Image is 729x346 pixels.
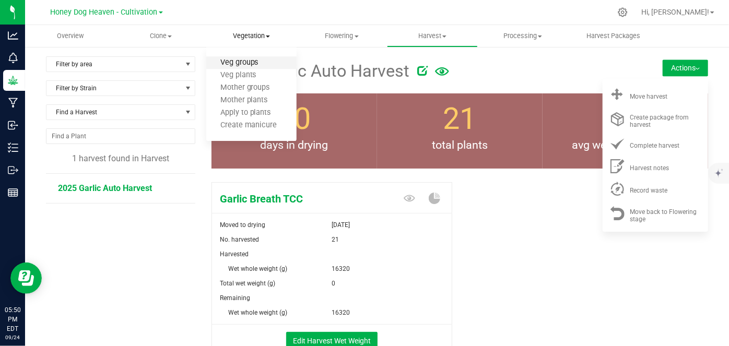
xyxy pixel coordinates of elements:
[297,25,387,47] a: Flowering
[46,129,195,144] input: NO DATA FOUND
[8,75,18,86] inline-svg: Grow
[212,191,370,207] span: Garlic Breath TCC
[46,57,182,71] span: Filter by area
[219,84,618,93] p: Milk Parlor
[478,25,568,47] a: Processing
[5,305,20,333] p: 05:50 PM EDT
[220,294,250,302] span: Remaining
[572,31,654,41] span: Harvest Packages
[58,183,152,193] span: 2025 Garlic Auto Harvest
[8,142,18,153] inline-svg: Inventory
[219,58,409,84] span: 2025 Garlic Auto Harvest
[443,101,476,136] span: 21
[332,232,339,247] span: 21
[206,96,282,105] span: Mother plants
[387,31,477,41] span: Harvest
[630,187,668,194] span: Record waste
[630,93,668,100] span: Move harvest
[332,305,350,320] span: 16320
[220,280,275,287] span: Total wet weight (g)
[206,71,271,80] span: Veg plants
[478,31,568,41] span: Processing
[116,31,205,41] span: Clone
[46,81,182,96] span: Filter by Strain
[206,31,297,41] span: Vegetation
[630,208,697,223] span: Move back to Flowering stage
[297,31,386,41] span: Flowering
[8,30,18,41] inline-svg: Analytics
[641,8,709,16] span: Hi, [PERSON_NAME]!
[8,165,18,175] inline-svg: Outbound
[377,137,543,153] span: total plants
[228,309,287,316] span: Wet whole weight (g)
[630,114,689,128] span: Create package from harvest
[46,105,182,120] span: Find a Harvest
[182,57,195,71] span: select
[332,261,350,276] span: 16320
[8,53,18,63] inline-svg: Monitoring
[206,83,284,92] span: Mother groups
[220,221,265,229] span: Moved to drying
[385,93,535,169] group-info-box: Total number of plants
[568,25,659,47] a: Harvest Packages
[5,333,20,341] p: 09/24
[387,25,477,47] a: Harvest
[332,276,335,291] span: 0
[630,164,669,172] span: Harvest notes
[206,121,291,130] span: Create manicure
[219,93,369,169] group-info-box: Days in drying
[220,250,249,258] span: Harvested
[663,59,708,76] button: Actions
[206,58,273,67] span: Veg groups
[51,8,158,17] span: Honey Dog Heaven - Cultivation
[630,142,680,149] span: Complete harvest
[543,137,708,153] span: avg wet flower weight
[332,218,350,232] span: [DATE]
[206,109,285,117] span: Apply to plants
[115,25,206,47] a: Clone
[550,93,700,169] group-info-box: Average wet flower weight
[616,7,629,17] div: Manage settings
[8,120,18,130] inline-svg: Inbound
[8,187,18,198] inline-svg: Reports
[211,137,377,153] span: days in drying
[10,263,42,294] iframe: Resource center
[220,236,259,243] span: No. harvested
[43,31,98,41] span: Overview
[228,265,287,272] span: Wet whole weight (g)
[46,152,195,165] div: 1 harvest found in Harvest
[206,25,297,47] a: Vegetation Veg groups Veg plants Mother groups Mother plants Apply to plants Create manicure
[8,98,18,108] inline-svg: Manufacturing
[25,25,115,47] a: Overview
